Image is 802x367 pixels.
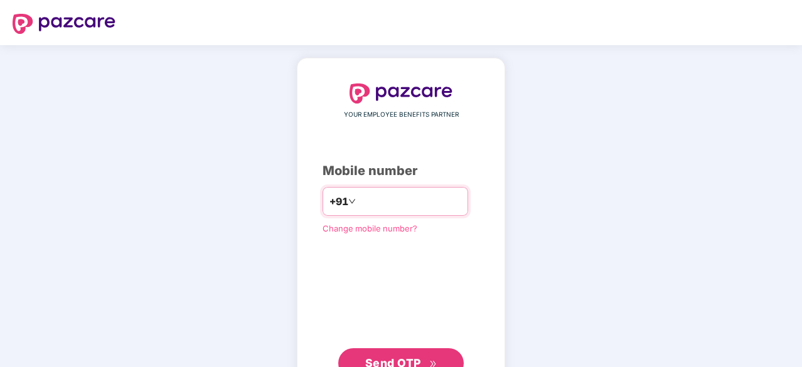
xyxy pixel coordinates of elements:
span: YOUR EMPLOYEE BENEFITS PARTNER [344,110,459,120]
span: +91 [329,194,348,210]
img: logo [13,14,115,34]
img: logo [350,83,452,104]
span: down [348,198,356,205]
a: Change mobile number? [323,223,417,233]
div: Mobile number [323,161,479,181]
